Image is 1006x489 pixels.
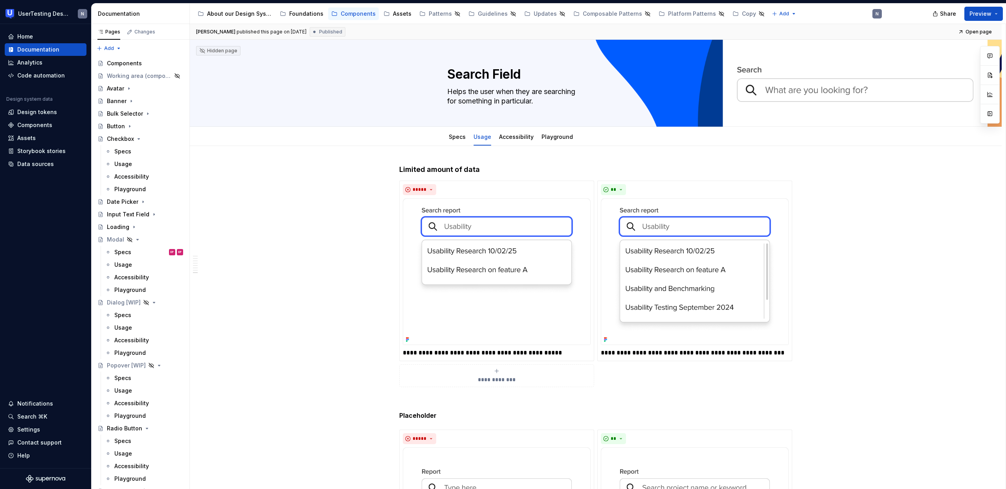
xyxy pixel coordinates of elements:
[17,400,53,408] div: Notifications
[446,85,743,107] textarea: Helps the user when they are searching for something in particular.
[969,10,991,18] span: Preview
[107,236,124,244] div: Modal
[114,286,146,294] div: Playground
[583,10,642,18] div: Composable Patterns
[195,6,768,22] div: Page tree
[5,145,86,157] a: Storybook stories
[668,10,716,18] div: Platform Patterns
[929,7,961,21] button: Share
[107,362,146,369] div: Popover [WIP]
[470,128,494,145] div: Usage
[521,7,569,20] a: Updates
[277,7,327,20] a: Foundations
[465,7,520,20] a: Guidelines
[94,43,124,54] button: Add
[449,133,466,140] a: Specs
[393,10,411,18] div: Assets
[2,5,90,22] button: UserTesting Design SystemN
[5,69,86,82] a: Code automation
[319,29,342,35] span: Published
[5,43,86,56] a: Documentation
[399,411,437,419] strong: Placeholder
[107,135,134,143] div: Checkbox
[446,65,743,84] textarea: Search Field
[196,29,235,35] span: [PERSON_NAME]
[102,183,186,196] a: Playground
[102,158,186,170] a: Usage
[102,384,186,397] a: Usage
[94,196,186,208] a: Date Picker
[94,296,186,309] a: Dialog [WIP]
[102,170,186,183] a: Accessibility
[94,133,186,145] a: Checkbox
[97,29,120,35] div: Pages
[114,324,132,332] div: Usage
[570,7,654,20] a: Composable Patterns
[107,198,138,206] div: Date Picker
[107,210,149,218] div: Input Text Field
[17,72,65,79] div: Code automation
[429,10,452,18] div: Patterns
[114,437,131,445] div: Specs
[102,334,186,347] a: Accessibility
[5,106,86,118] a: Design tokens
[195,7,275,20] a: About our Design System
[6,96,53,102] div: Design system data
[742,10,756,18] div: Copy
[17,426,40,434] div: Settings
[94,95,186,107] a: Banner
[102,472,186,485] a: Playground
[102,284,186,296] a: Playground
[114,349,146,357] div: Playground
[207,10,272,18] div: About our Design System
[5,30,86,43] a: Home
[17,46,59,54] div: Documentation
[5,158,86,170] a: Data sources
[98,10,186,18] div: Documentation
[328,7,379,20] a: Components
[102,145,186,158] a: Specs
[416,7,464,20] a: Patterns
[26,475,65,483] svg: Supernova Logo
[107,299,141,306] div: Dialog [WIP]
[102,309,186,321] a: Specs
[114,399,149,407] div: Accessibility
[102,460,186,472] a: Accessibility
[17,439,62,447] div: Contact support
[171,248,174,256] div: EP
[114,387,132,395] div: Usage
[94,233,186,246] a: Modal
[940,10,956,18] span: Share
[114,148,131,155] div: Specs
[5,436,86,449] button: Contact support
[107,223,129,231] div: Loading
[769,8,799,19] button: Add
[94,107,186,120] a: Bulk Selector
[601,198,789,345] img: 7289b128-88c0-48a9-9598-288f8d692fac.png
[779,11,789,17] span: Add
[499,133,534,140] a: Accessibility
[17,59,42,66] div: Analytics
[18,10,68,18] div: UserTesting Design System
[114,336,149,344] div: Accessibility
[107,72,172,80] div: Working area (components)
[5,132,86,144] a: Assets
[534,10,557,18] div: Updates
[237,29,307,35] div: published this page on [DATE]
[5,119,86,131] a: Components
[17,452,30,459] div: Help
[102,271,186,284] a: Accessibility
[399,165,480,173] strong: Limited amount of data
[94,422,186,435] a: Radio Button
[94,208,186,221] a: Input Text Field
[446,128,469,145] div: Specs
[94,82,186,95] a: Avatar
[114,374,131,382] div: Specs
[107,110,143,118] div: Bulk Selector
[478,10,508,18] div: Guidelines
[6,9,15,18] img: 41adf70f-fc1c-4662-8e2d-d2ab9c673b1b.png
[107,85,124,92] div: Avatar
[966,29,992,35] span: Open page
[114,311,131,319] div: Specs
